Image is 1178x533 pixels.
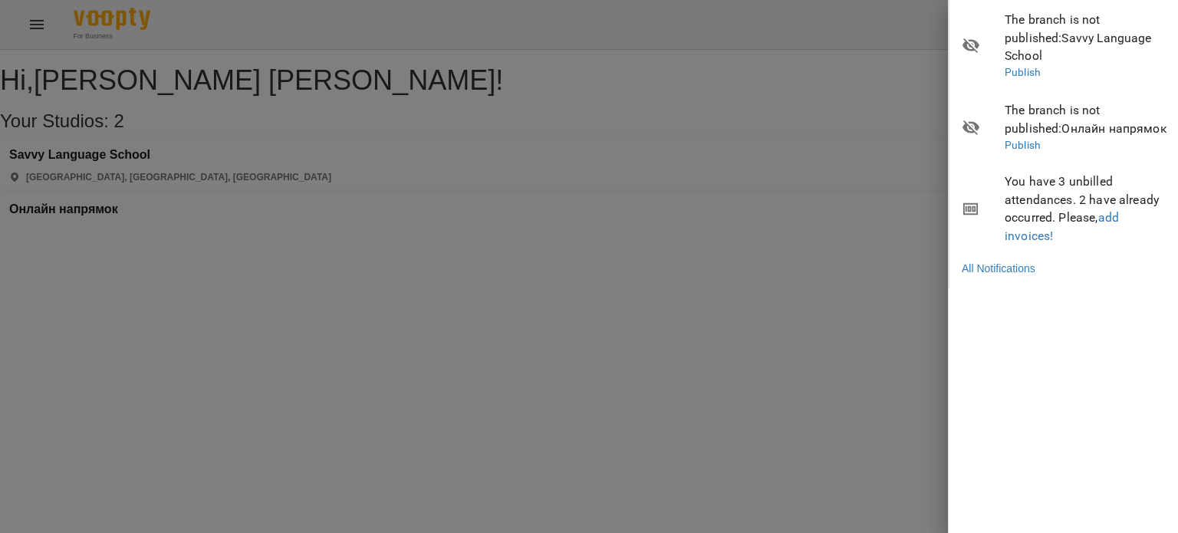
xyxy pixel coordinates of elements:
[1005,210,1119,243] a: add invoices!
[1005,139,1041,151] a: Publish
[1005,101,1166,137] span: The branch is not published : Онлайн напрямок
[1005,173,1166,245] span: You have 3 unbilled attendances. 2 have already occurred. Please,
[962,261,1035,276] a: All Notifications
[1005,66,1041,78] a: Publish
[1005,11,1166,65] span: The branch is not published : Savvy Language School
